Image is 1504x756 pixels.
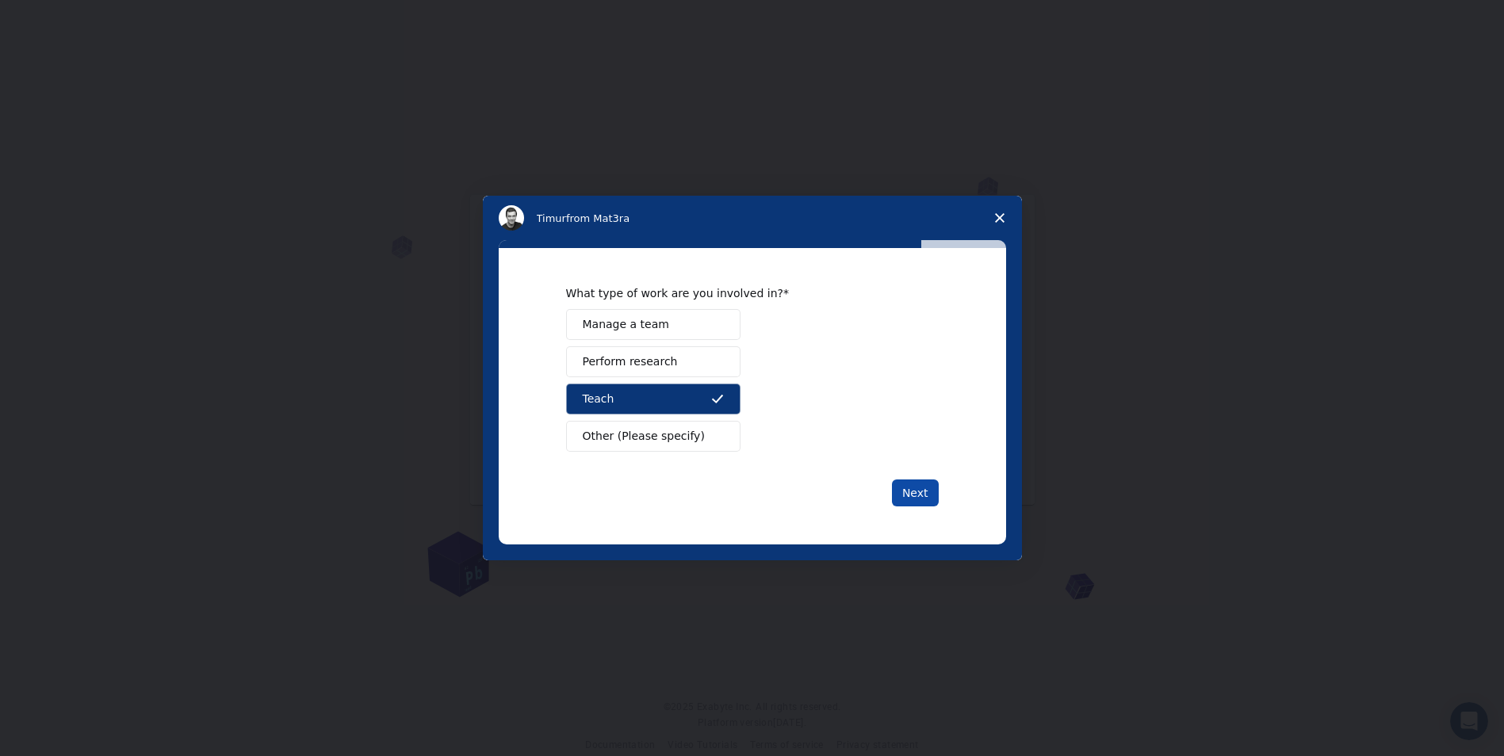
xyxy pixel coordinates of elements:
[892,479,939,506] button: Next
[499,205,524,231] img: Profile image for Timur
[566,309,741,340] button: Manage a team
[978,196,1022,240] span: Close survey
[566,346,741,377] button: Perform research
[566,421,741,452] button: Other (Please specify)
[566,212,630,224] span: from Mat3ra
[583,428,705,445] span: Other (Please specify)
[537,212,566,224] span: Timur
[32,11,89,25] span: Support
[566,286,915,300] div: What type of work are you involved in?
[566,384,741,414] button: Teach
[583,316,669,333] span: Manage a team
[583,391,614,407] span: Teach
[583,353,678,370] span: Perform research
